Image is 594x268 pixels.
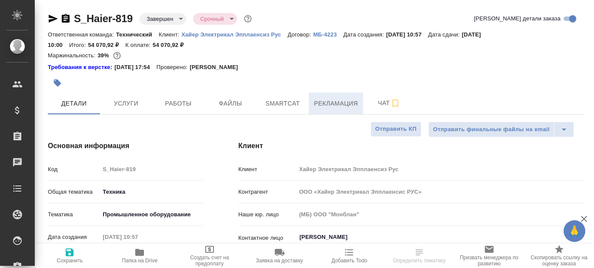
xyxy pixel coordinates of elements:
[48,63,114,72] div: Нажми, чтобы открыть папку с инструкцией
[390,98,400,109] svg: Подписаться
[428,122,554,137] button: Отправить финальные файлы на email
[74,13,133,24] a: S_Haier-819
[564,220,585,242] button: 🙏
[287,31,313,38] p: Договор:
[122,258,157,264] span: Папка на Drive
[433,125,550,135] span: Отправить финальные файлы на email
[262,98,304,109] span: Smartcat
[125,42,153,48] p: К оплате:
[314,98,358,109] span: Рекламация
[193,13,237,25] div: Завершен
[48,210,100,219] p: Тематика
[100,207,204,222] div: Промышленное оборудование
[296,185,584,198] input: Пустое поле
[114,63,157,72] p: [DATE] 17:54
[35,244,105,268] button: Сохранить
[140,13,186,25] div: Завершен
[48,63,114,72] a: Требования к верстке:
[238,141,584,151] h4: Клиент
[428,122,574,137] div: split button
[144,15,176,23] button: Завершен
[368,98,410,109] span: Чат
[100,231,176,243] input: Пустое поле
[100,185,204,199] div: Техника
[197,15,226,23] button: Срочный
[48,188,100,196] p: Общая тематика
[244,244,314,268] button: Заявка на доставку
[314,244,384,268] button: Добавить Todo
[105,98,147,109] span: Услуги
[256,258,303,264] span: Заявка на доставку
[105,244,175,268] button: Папка на Drive
[393,258,445,264] span: Определить тематику
[180,255,240,267] span: Создать счет на предоплату
[428,31,462,38] p: Дата сдачи:
[88,42,125,48] p: 54 070,92 ₽
[116,31,159,38] p: Технический
[460,255,519,267] span: Призвать менеджера по развитию
[181,31,287,38] p: Хайер Электрикал Эпплаенсиз Рус
[524,244,594,268] button: Скопировать ссылку на оценку заказа
[238,188,296,196] p: Контрагент
[370,122,421,137] button: Отправить КП
[48,233,100,242] p: Дата создания
[48,165,100,174] p: Код
[175,244,245,268] button: Создать счет на предоплату
[474,14,561,23] span: [PERSON_NAME] детали заказа
[57,258,83,264] span: Сохранить
[454,244,524,268] button: Призвать менеджера по развитию
[69,42,88,48] p: Итого:
[53,98,95,109] span: Детали
[48,31,116,38] p: Ответственная команда:
[60,13,71,24] button: Скопировать ссылку
[313,30,343,38] a: МБ-4223
[238,165,296,174] p: Клиент
[48,141,204,151] h4: Основная информация
[331,258,367,264] span: Добавить Todo
[153,42,190,48] p: 54 070,92 ₽
[375,124,417,134] span: Отправить КП
[344,31,386,38] p: Дата создания:
[100,163,204,175] input: Пустое поле
[181,30,287,38] a: Хайер Электрикал Эпплаенсиз Рус
[238,234,296,242] p: Контактное лицо
[48,13,58,24] button: Скопировать ссылку для ЯМессенджера
[529,255,589,267] span: Скопировать ссылку на оценку заказа
[567,222,582,240] span: 🙏
[296,163,584,175] input: Пустое поле
[48,73,67,93] button: Добавить тэг
[296,208,584,221] input: Пустое поле
[386,31,428,38] p: [DATE] 10:57
[242,13,254,24] button: Доп статусы указывают на важность/срочность заказа
[210,98,251,109] span: Файлы
[190,63,244,72] p: [PERSON_NAME]
[111,50,123,61] button: 27462.04 RUB;
[159,31,181,38] p: Клиент:
[157,98,199,109] span: Работы
[384,244,454,268] button: Определить тематику
[157,63,190,72] p: Проверено:
[48,52,97,59] p: Маржинальность:
[97,52,111,59] p: 39%
[313,31,343,38] p: МБ-4223
[238,210,296,219] p: Наше юр. лицо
